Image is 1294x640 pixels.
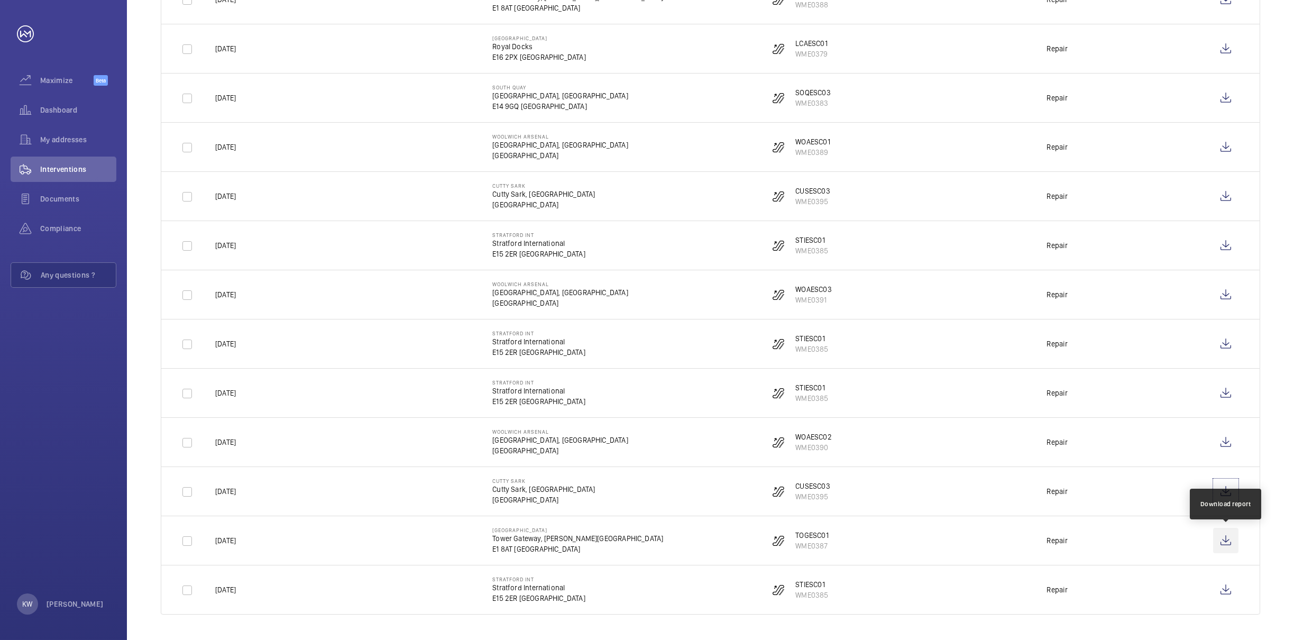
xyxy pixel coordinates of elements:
[492,336,585,347] p: Stratford International
[492,347,585,358] p: E15 2ER [GEOGRAPHIC_DATA]
[772,485,785,498] img: escalator.svg
[215,388,236,398] p: [DATE]
[40,105,116,115] span: Dashboard
[40,164,116,175] span: Interventions
[795,147,830,158] p: WME0389
[795,284,831,295] p: WOAESC03
[1047,43,1068,54] div: Repair
[40,194,116,204] span: Documents
[795,432,831,442] p: WOAESC02
[492,281,628,287] p: Woolwich Arsenal
[215,142,236,152] p: [DATE]
[492,379,585,386] p: Stratford int
[772,190,785,203] img: escalator.svg
[40,75,94,86] span: Maximize
[492,238,585,249] p: Stratford International
[94,75,108,86] span: Beta
[795,87,830,98] p: SOQESC03
[492,435,628,445] p: [GEOGRAPHIC_DATA], [GEOGRAPHIC_DATA]
[795,136,830,147] p: WOAESC01
[795,590,828,600] p: WME0385
[492,484,595,495] p: Cutty Sark, [GEOGRAPHIC_DATA]
[215,339,236,349] p: [DATE]
[1047,289,1068,300] div: Repair
[1047,486,1068,497] div: Repair
[492,478,595,484] p: Cutty Sark
[795,196,830,207] p: WME0395
[492,582,585,593] p: Stratford International
[492,35,586,41] p: [GEOGRAPHIC_DATA]
[772,436,785,449] img: escalator.svg
[215,535,236,546] p: [DATE]
[492,298,628,308] p: [GEOGRAPHIC_DATA]
[492,544,663,554] p: E1 8AT [GEOGRAPHIC_DATA]
[795,38,828,49] p: LCAESC01
[795,186,830,196] p: CUSESC03
[795,295,831,305] p: WME0391
[492,182,595,189] p: Cutty Sark
[492,495,595,505] p: [GEOGRAPHIC_DATA]
[772,42,785,55] img: escalator.svg
[215,43,236,54] p: [DATE]
[492,150,628,161] p: [GEOGRAPHIC_DATA]
[1047,584,1068,595] div: Repair
[772,141,785,153] img: escalator.svg
[215,584,236,595] p: [DATE]
[492,41,586,52] p: Royal Docks
[215,93,236,103] p: [DATE]
[795,333,828,344] p: STIESC01
[795,491,830,502] p: WME0395
[492,101,628,112] p: E14 9GQ [GEOGRAPHIC_DATA]
[41,270,116,280] span: Any questions ?
[1200,499,1251,509] div: Download report
[795,579,828,590] p: STIESC01
[492,527,663,533] p: [GEOGRAPHIC_DATA]
[795,245,828,256] p: WME0385
[795,481,830,491] p: CUSESC03
[795,235,828,245] p: STIESC01
[772,92,785,104] img: escalator.svg
[492,249,585,259] p: E15 2ER [GEOGRAPHIC_DATA]
[795,530,828,541] p: TOGESC01
[772,387,785,399] img: escalator.svg
[492,593,585,604] p: E15 2ER [GEOGRAPHIC_DATA]
[492,232,585,238] p: Stratford int
[492,84,628,90] p: South Quay
[795,541,828,551] p: WME0387
[772,288,785,301] img: escalator.svg
[492,428,628,435] p: Woolwich Arsenal
[795,49,828,59] p: WME0379
[215,486,236,497] p: [DATE]
[492,52,586,62] p: E16 2PX [GEOGRAPHIC_DATA]
[492,90,628,101] p: [GEOGRAPHIC_DATA], [GEOGRAPHIC_DATA]
[1047,191,1068,202] div: Repair
[772,337,785,350] img: escalator.svg
[1047,93,1068,103] div: Repair
[492,533,663,544] p: Tower Gateway, [PERSON_NAME][GEOGRAPHIC_DATA]
[40,134,116,145] span: My addresses
[1047,388,1068,398] div: Repair
[40,223,116,234] span: Compliance
[1047,437,1068,447] div: Repair
[492,3,663,13] p: E1 8AT [GEOGRAPHIC_DATA]
[215,437,236,447] p: [DATE]
[492,396,585,407] p: E15 2ER [GEOGRAPHIC_DATA]
[492,445,628,456] p: [GEOGRAPHIC_DATA]
[492,133,628,140] p: Woolwich Arsenal
[795,393,828,404] p: WME0385
[492,189,595,199] p: Cutty Sark, [GEOGRAPHIC_DATA]
[215,289,236,300] p: [DATE]
[772,583,785,596] img: escalator.svg
[795,98,830,108] p: WME0383
[492,576,585,582] p: Stratford int
[795,442,831,453] p: WME0390
[772,534,785,547] img: escalator.svg
[215,240,236,251] p: [DATE]
[492,287,628,298] p: [GEOGRAPHIC_DATA], [GEOGRAPHIC_DATA]
[772,239,785,252] img: escalator.svg
[215,191,236,202] p: [DATE]
[22,599,32,609] p: KW
[1047,535,1068,546] div: Repair
[492,386,585,396] p: Stratford International
[795,382,828,393] p: STIESC01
